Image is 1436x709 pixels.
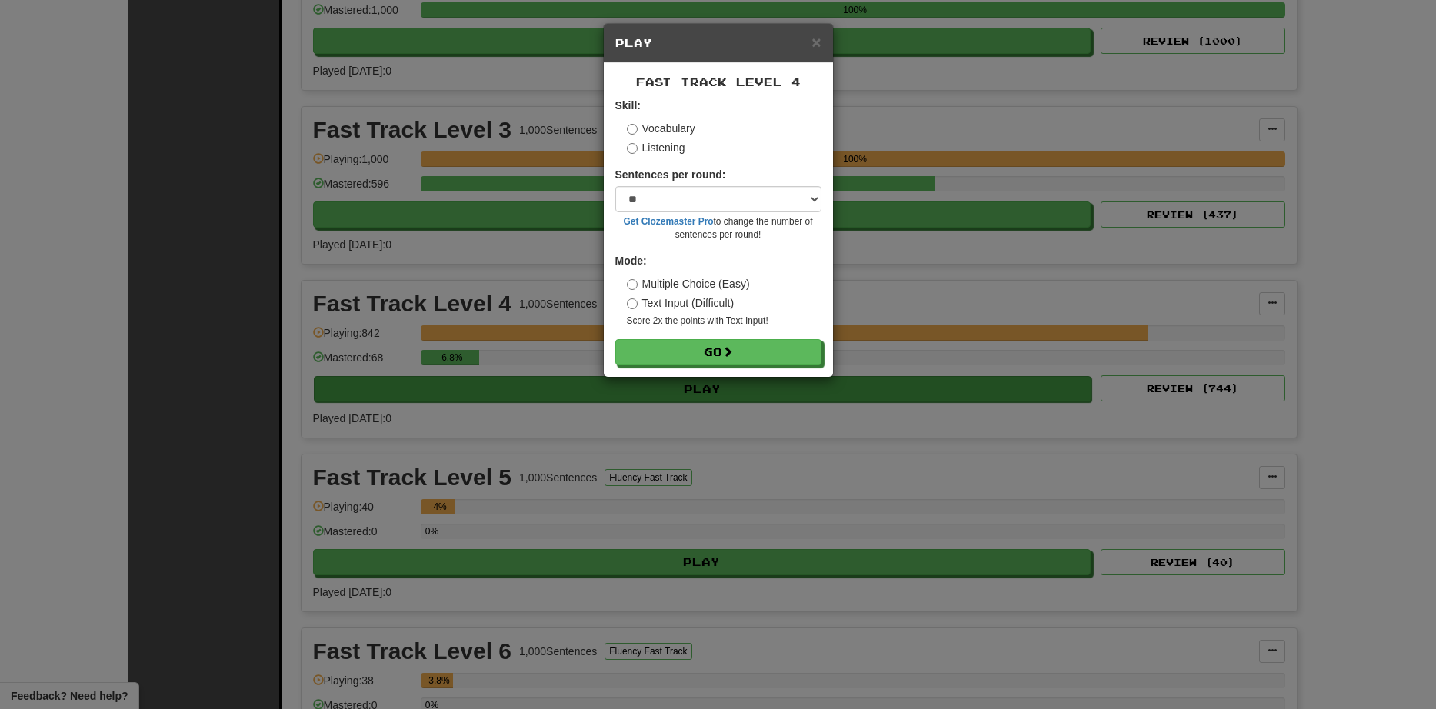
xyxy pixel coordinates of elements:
[627,276,750,291] label: Multiple Choice (Easy)
[627,279,638,290] input: Multiple Choice (Easy)
[627,143,638,154] input: Listening
[615,35,821,51] h5: Play
[627,121,695,136] label: Vocabulary
[624,216,714,227] a: Get Clozemaster Pro
[627,140,685,155] label: Listening
[811,34,821,50] button: Close
[615,99,641,112] strong: Skill:
[636,75,801,88] span: Fast Track Level 4
[627,298,638,309] input: Text Input (Difficult)
[627,295,735,311] label: Text Input (Difficult)
[615,255,647,267] strong: Mode:
[627,124,638,135] input: Vocabulary
[615,339,821,365] button: Go
[615,215,821,241] small: to change the number of sentences per round!
[811,33,821,51] span: ×
[615,167,726,182] label: Sentences per round:
[627,315,821,328] small: Score 2x the points with Text Input !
